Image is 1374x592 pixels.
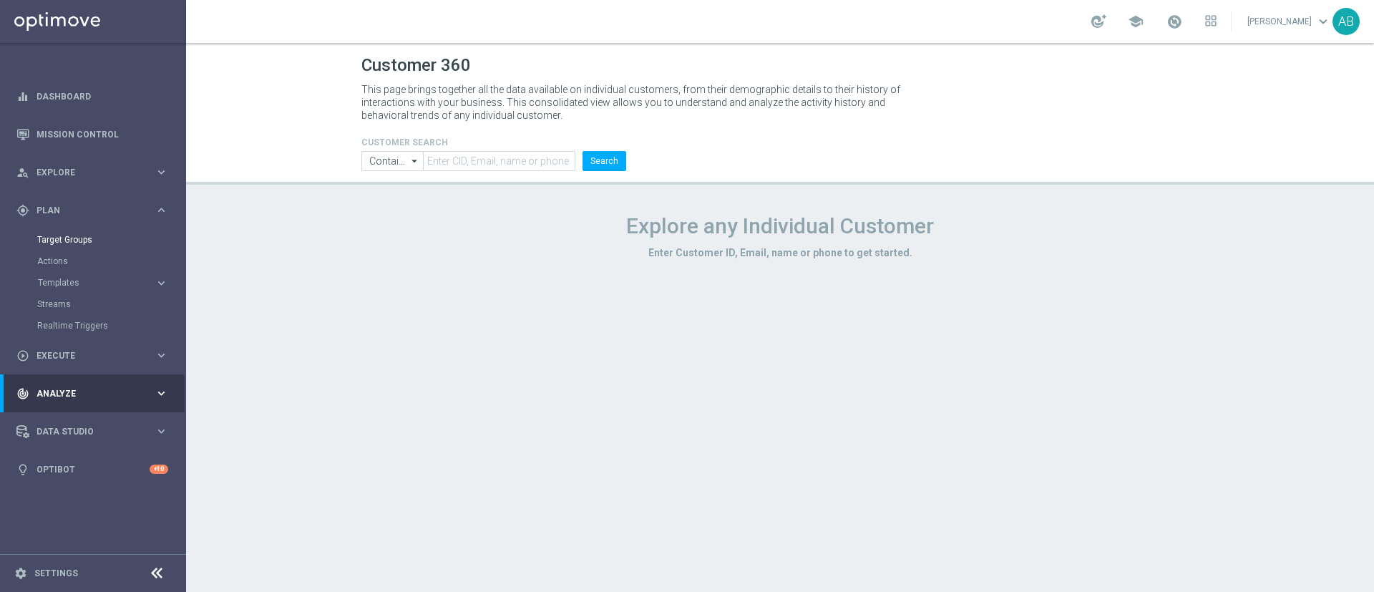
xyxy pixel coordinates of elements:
a: Target Groups [37,234,149,246]
div: Templates [37,272,185,293]
span: Analyze [36,389,155,398]
a: Actions [37,256,149,267]
div: Analyze [16,387,155,400]
div: Explore [16,166,155,179]
i: gps_fixed [16,204,29,217]
button: Data Studio keyboard_arrow_right [16,426,169,437]
i: keyboard_arrow_right [155,203,168,217]
i: play_circle_outline [16,349,29,362]
i: keyboard_arrow_right [155,387,168,400]
span: Explore [36,168,155,177]
p: This page brings together all the data available on individual customers, from their demographic ... [361,83,912,122]
a: [PERSON_NAME]keyboard_arrow_down [1246,11,1332,32]
button: person_search Explore keyboard_arrow_right [16,167,169,178]
i: settings [14,567,27,580]
button: Mission Control [16,129,169,140]
i: lightbulb [16,463,29,476]
i: arrow_drop_down [408,152,422,170]
a: Settings [34,569,78,578]
div: AB [1332,8,1360,35]
div: Plan [16,204,155,217]
div: Realtime Triggers [37,315,185,336]
span: keyboard_arrow_down [1315,14,1331,29]
h1: Customer 360 [361,55,1199,76]
a: Dashboard [36,77,168,115]
h4: CUSTOMER SEARCH [361,137,626,147]
input: Contains [361,151,423,171]
i: keyboard_arrow_right [155,424,168,438]
div: Optibot [16,450,168,488]
div: Actions [37,251,185,272]
h1: Explore any Individual Customer [361,213,1199,239]
span: Templates [38,278,140,287]
a: Streams [37,299,149,310]
button: track_changes Analyze keyboard_arrow_right [16,388,169,399]
i: person_search [16,166,29,179]
span: Execute [36,351,155,360]
i: keyboard_arrow_right [155,276,168,290]
button: equalizer Dashboard [16,91,169,102]
input: Enter CID, Email, name or phone [423,151,575,171]
div: Execute [16,349,155,362]
button: lightbulb Optibot +10 [16,464,169,475]
div: Templates [38,278,155,287]
i: equalizer [16,90,29,103]
div: Streams [37,293,185,315]
a: Optibot [36,450,150,488]
span: Plan [36,206,155,215]
h3: Enter Customer ID, Email, name or phone to get started. [361,246,1199,259]
span: school [1128,14,1144,29]
div: Data Studio [16,425,155,438]
i: track_changes [16,387,29,400]
button: Templates keyboard_arrow_right [37,277,169,288]
span: Data Studio [36,427,155,436]
a: Realtime Triggers [37,320,149,331]
button: gps_fixed Plan keyboard_arrow_right [16,205,169,216]
div: Mission Control [16,115,168,153]
button: Search [583,151,626,171]
a: Mission Control [36,115,168,153]
i: keyboard_arrow_right [155,165,168,179]
div: +10 [150,465,168,474]
i: keyboard_arrow_right [155,349,168,362]
button: play_circle_outline Execute keyboard_arrow_right [16,350,169,361]
div: Target Groups [37,229,185,251]
div: Dashboard [16,77,168,115]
